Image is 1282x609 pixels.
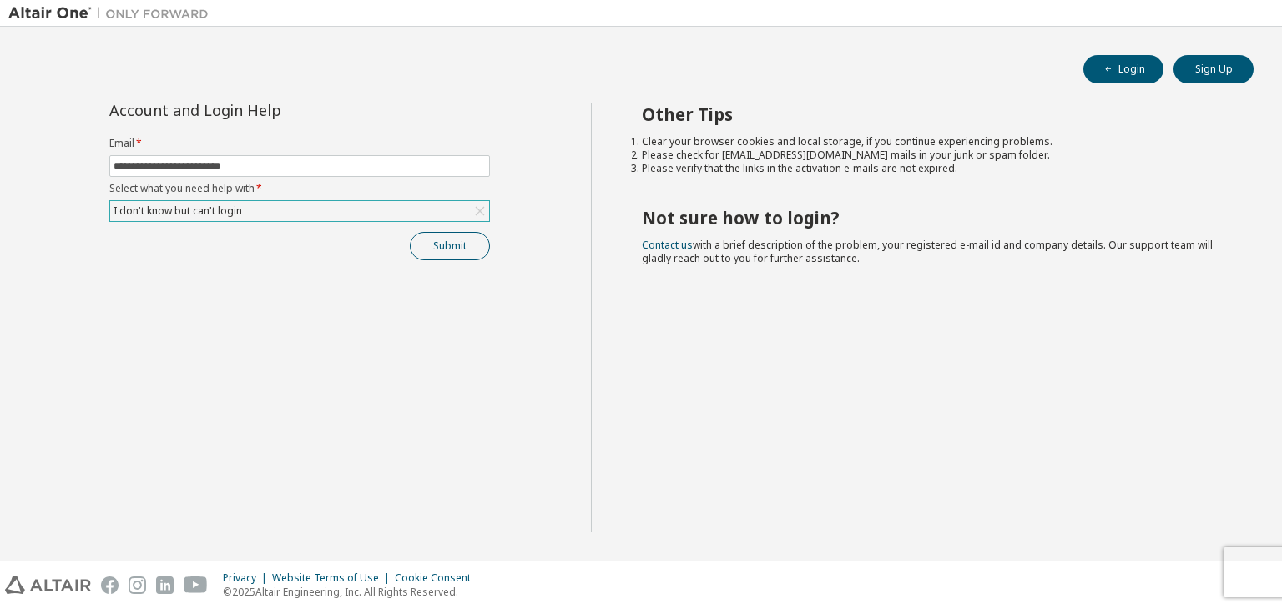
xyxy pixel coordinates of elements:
div: Account and Login Help [109,103,414,117]
div: I don't know but can't login [110,201,489,221]
div: Privacy [223,571,272,585]
li: Please verify that the links in the activation e-mails are not expired. [642,162,1224,175]
h2: Other Tips [642,103,1224,125]
img: linkedin.svg [156,576,174,594]
div: Cookie Consent [395,571,481,585]
button: Submit [410,232,490,260]
a: Contact us [642,238,693,252]
span: with a brief description of the problem, your registered e-mail id and company details. Our suppo... [642,238,1213,265]
img: youtube.svg [184,576,208,594]
h2: Not sure how to login? [642,207,1224,229]
img: Altair One [8,5,217,22]
img: facebook.svg [101,576,119,594]
label: Select what you need help with [109,182,490,195]
li: Please check for [EMAIL_ADDRESS][DOMAIN_NAME] mails in your junk or spam folder. [642,148,1224,162]
label: Email [109,137,490,150]
li: Clear your browser cookies and local storage, if you continue experiencing problems. [642,135,1224,148]
div: Website Terms of Use [272,571,395,585]
button: Sign Up [1173,55,1254,83]
img: altair_logo.svg [5,576,91,594]
button: Login [1083,55,1163,83]
div: I don't know but can't login [111,202,245,220]
p: © 2025 Altair Engineering, Inc. All Rights Reserved. [223,585,481,599]
img: instagram.svg [129,576,146,594]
